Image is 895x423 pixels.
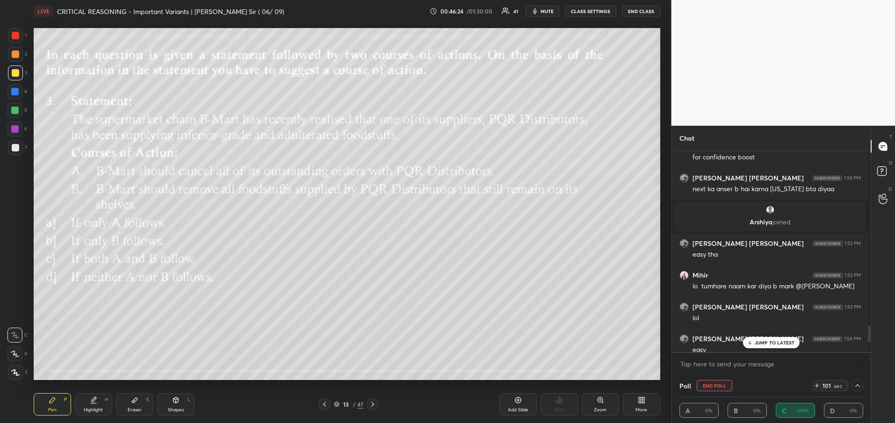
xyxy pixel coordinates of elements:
[594,408,606,412] div: Zoom
[8,65,27,80] div: 3
[341,401,351,407] div: 13
[693,185,861,194] div: next ka anser b hai karna [US_STATE] bta diyaa
[844,272,861,278] div: 1:52 PM
[755,340,795,345] p: JUMP TO LATEST
[7,84,27,99] div: 4
[813,272,843,278] img: 4P8fHbbgJtejmAAAAAElFTkSuQmCC
[680,218,860,226] p: Arshiya
[8,47,27,62] div: 2
[693,271,708,280] h6: Mihir
[34,6,53,17] div: LIVE
[889,159,892,166] p: D
[813,304,843,310] img: 4P8fHbbgJtejmAAAAAElFTkSuQmCC
[697,380,732,391] button: END POLL
[672,151,868,352] div: grid
[526,6,559,17] button: mute
[635,408,647,412] div: More
[8,140,27,155] div: 7
[812,336,842,342] img: 4P8fHbbgJtejmAAAAAElFTkSuQmCC
[821,382,832,389] div: 101
[48,408,57,412] div: Pen
[188,397,190,402] div: L
[680,335,688,343] img: thumbnail.jpg
[146,397,149,402] div: E
[693,335,804,343] h6: [PERSON_NAME] [PERSON_NAME]
[128,408,142,412] div: Eraser
[680,174,688,182] img: thumbnail.jpg
[565,6,616,17] button: CLASS SETTINGS
[680,239,688,248] img: thumbnail.jpg
[541,8,554,14] span: mute
[672,126,702,151] p: Chat
[772,217,791,226] span: joined
[844,241,861,246] div: 1:52 PM
[680,271,688,280] img: thumbnail.jpg
[693,250,861,259] div: easy tha
[513,9,518,14] div: 41
[693,174,804,182] h6: [PERSON_NAME] [PERSON_NAME]
[693,303,804,311] h6: [PERSON_NAME] [PERSON_NAME]
[844,304,861,310] div: 1:52 PM
[7,103,27,118] div: 5
[888,186,892,193] p: G
[832,382,844,389] div: sec
[622,6,660,17] button: END CLASS
[105,397,108,402] div: H
[64,397,67,402] div: P
[7,346,28,361] div: X
[812,175,842,181] img: 4P8fHbbgJtejmAAAAAElFTkSuQmCC
[84,408,103,412] div: Highlight
[693,282,861,291] div: lo tumhare naam kar diya b mark @[PERSON_NAME]
[8,365,28,380] div: Z
[680,303,688,311] img: thumbnail.jpg
[7,122,27,136] div: 6
[508,408,528,412] div: Add Slide
[353,401,355,407] div: /
[168,408,184,412] div: Shapes
[57,7,284,16] h4: CRITICAL REASONING - Important Variants | [PERSON_NAME] Sir ( 06/ 09)
[889,133,892,140] p: T
[844,336,861,342] div: 1:54 PM
[693,239,804,248] h6: [PERSON_NAME] [PERSON_NAME]
[765,205,775,215] img: default.png
[8,28,27,43] div: 1
[844,175,861,181] div: 1:50 PM
[693,345,861,355] div: easy
[693,153,861,162] div: for confidence boost
[357,400,363,409] div: 47
[693,314,861,323] div: lol
[7,328,28,343] div: C
[813,241,843,246] img: 4P8fHbbgJtejmAAAAAElFTkSuQmCC
[679,381,691,391] h4: Poll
